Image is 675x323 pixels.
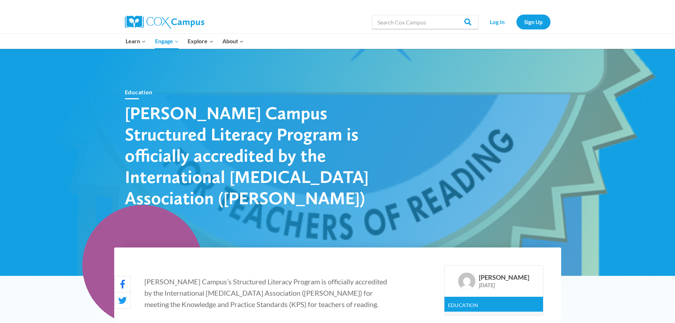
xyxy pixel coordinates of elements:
[121,34,248,49] nav: Primary Navigation
[222,37,244,46] span: About
[155,37,179,46] span: Engage
[516,15,550,29] a: Sign Up
[125,102,373,208] h1: [PERSON_NAME] Campus Structured Literacy Program is officially accredited by the International [M...
[125,89,153,95] a: Education
[479,274,529,282] div: [PERSON_NAME]
[482,15,550,29] nav: Secondary Navigation
[125,16,204,28] img: Cox Campus
[479,282,529,288] div: [DATE]
[448,302,478,308] a: Education
[144,277,387,308] span: [PERSON_NAME] Campus’s Structured Literacy Program is officially accredited by the International ...
[482,15,513,29] a: Log In
[126,37,146,46] span: Learn
[188,37,213,46] span: Explore
[372,15,478,29] input: Search Cox Campus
